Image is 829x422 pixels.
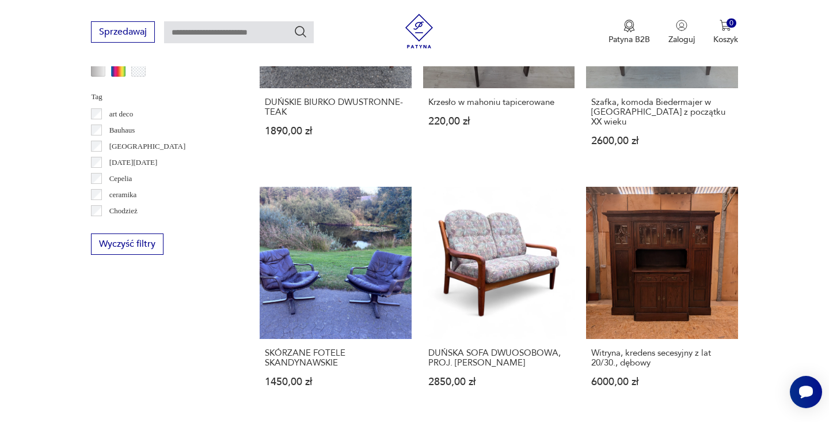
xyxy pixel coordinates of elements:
[609,20,650,45] button: Patyna B2B
[91,91,232,103] p: Tag
[790,376,822,408] iframe: Smartsupp widget button
[109,221,137,233] p: Ćmielów
[91,233,163,255] button: Wyczyść filtry
[676,20,687,31] img: Ikonka użytkownika
[609,20,650,45] a: Ikona medaluPatyna B2B
[720,20,731,31] img: Ikona koszyka
[294,25,307,39] button: Szukaj
[402,14,436,48] img: Patyna - sklep z meblami i dekoracjami vintage
[727,18,736,28] div: 0
[91,21,155,43] button: Sprzedawaj
[668,34,695,45] p: Zaloguj
[265,377,406,387] p: 1450,00 zł
[265,348,406,368] h3: SKÓRZANE FOTELE SKANDYNAWSKIE
[265,97,406,117] h3: DUŃSKIE BIURKO DWUSTRONNE- TEAK
[428,377,569,387] p: 2850,00 zł
[265,126,406,136] p: 1890,00 zł
[428,348,569,368] h3: DUŃSKA SOFA DWUOSOBOWA, PROJ. [PERSON_NAME]
[109,205,138,217] p: Chodzież
[428,97,569,107] h3: Krzesło w mahoniu tapicerowane
[713,20,738,45] button: 0Koszyk
[260,187,411,409] a: SKÓRZANE FOTELE SKANDYNAWSKIESKÓRZANE FOTELE SKANDYNAWSKIE1450,00 zł
[591,97,732,127] h3: Szafka, komoda Biedermajer w [GEOGRAPHIC_DATA] z początku XX wieku
[713,34,738,45] p: Koszyk
[109,140,186,153] p: [GEOGRAPHIC_DATA]
[591,348,732,368] h3: Witryna, kredens secesyjny z lat 20/30., dębowy
[109,124,135,137] p: Bauhaus
[109,108,134,120] p: art deco
[109,172,132,185] p: Cepelia
[109,189,137,201] p: ceramika
[423,187,575,409] a: DUŃSKA SOFA DWUOSOBOWA, PROJ. G. THAMSDUŃSKA SOFA DWUOSOBOWA, PROJ. [PERSON_NAME]2850,00 zł
[586,187,737,409] a: Witryna, kredens secesyjny z lat 20/30., dębowyWitryna, kredens secesyjny z lat 20/30., dębowy600...
[591,136,732,146] p: 2600,00 zł
[591,377,732,387] p: 6000,00 zł
[609,34,650,45] p: Patyna B2B
[109,156,158,169] p: [DATE][DATE]
[668,20,695,45] button: Zaloguj
[91,29,155,37] a: Sprzedawaj
[428,116,569,126] p: 220,00 zł
[623,20,635,32] img: Ikona medalu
